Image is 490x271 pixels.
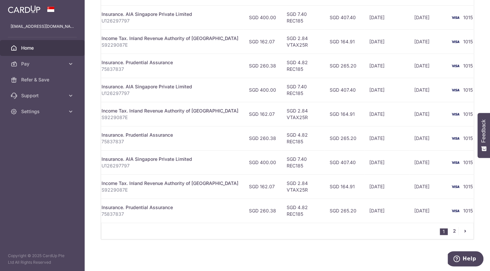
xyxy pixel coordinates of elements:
[281,54,324,78] td: SGD 4.82 REC185
[409,5,447,29] td: [DATE]
[244,78,281,102] td: SGD 400.00
[481,119,487,143] span: Feedback
[409,126,447,150] td: [DATE]
[11,23,74,30] p: [EMAIL_ADDRESS][DOMAIN_NAME]
[281,5,324,29] td: SGD 7.40 REC185
[281,199,324,223] td: SGD 4.82 REC185
[281,78,324,102] td: SGD 7.40 REC185
[449,110,462,118] img: Bank Card
[102,90,238,97] p: U126297797
[21,45,65,51] span: Home
[324,199,364,223] td: SGD 265.20
[449,38,462,46] img: Bank Card
[440,228,448,235] li: 1
[102,11,238,18] div: Insurance. AIA Singapore Private Limited
[102,211,238,217] p: 75837837
[324,150,364,174] td: SGD 407.40
[102,132,238,138] div: Insurance. Prudential Assurance
[244,126,281,150] td: SGD 260.38
[281,126,324,150] td: SGD 4.82 REC185
[244,54,281,78] td: SGD 260.38
[244,29,281,54] td: SGD 162.07
[409,102,447,126] td: [DATE]
[102,204,238,211] div: Insurance. Prudential Assurance
[324,54,364,78] td: SGD 265.20
[409,174,447,199] td: [DATE]
[244,150,281,174] td: SGD 400.00
[281,102,324,126] td: SGD 2.84 VTAX25R
[463,87,473,93] span: 1015
[449,183,462,191] img: Bank Card
[449,158,462,166] img: Bank Card
[448,251,483,268] iframe: Opens a widget where you can find more information
[281,150,324,174] td: SGD 7.40 REC185
[463,39,473,44] span: 1015
[102,83,238,90] div: Insurance. AIA Singapore Private Limited
[364,54,409,78] td: [DATE]
[21,76,65,83] span: Refer & Save
[477,113,490,158] button: Feedback - Show survey
[102,138,238,145] p: 75837837
[324,5,364,29] td: SGD 407.40
[463,159,473,165] span: 1015
[409,29,447,54] td: [DATE]
[244,5,281,29] td: SGD 400.00
[244,174,281,199] td: SGD 162.07
[409,78,447,102] td: [DATE]
[324,174,364,199] td: SGD 164.91
[409,54,447,78] td: [DATE]
[440,223,473,239] nav: pager
[102,18,238,24] p: U126297797
[449,14,462,22] img: Bank Card
[324,29,364,54] td: SGD 164.91
[364,174,409,199] td: [DATE]
[102,66,238,72] p: 75837837
[409,150,447,174] td: [DATE]
[463,184,473,189] span: 1015
[364,150,409,174] td: [DATE]
[449,134,462,142] img: Bank Card
[324,78,364,102] td: SGD 407.40
[102,59,238,66] div: Insurance. Prudential Assurance
[364,78,409,102] td: [DATE]
[102,156,238,162] div: Insurance. AIA Singapore Private Limited
[21,61,65,67] span: Pay
[102,108,238,114] div: Income Tax. Inland Revenue Authority of [GEOGRAPHIC_DATA]
[463,111,473,117] span: 1015
[364,5,409,29] td: [DATE]
[102,180,238,187] div: Income Tax. Inland Revenue Authority of [GEOGRAPHIC_DATA]
[409,199,447,223] td: [DATE]
[463,208,473,213] span: 1015
[364,126,409,150] td: [DATE]
[102,162,238,169] p: U126297797
[281,174,324,199] td: SGD 2.84 VTAX25R
[364,29,409,54] td: [DATE]
[449,86,462,94] img: Bank Card
[364,102,409,126] td: [DATE]
[463,15,473,20] span: 1015
[21,92,65,99] span: Support
[449,62,462,70] img: Bank Card
[324,126,364,150] td: SGD 265.20
[450,227,458,235] a: 2
[102,35,238,42] div: Income Tax. Inland Revenue Authority of [GEOGRAPHIC_DATA]
[324,102,364,126] td: SGD 164.91
[244,199,281,223] td: SGD 260.38
[463,135,473,141] span: 1015
[449,207,462,215] img: Bank Card
[364,199,409,223] td: [DATE]
[244,102,281,126] td: SGD 162.07
[102,42,238,48] p: S9229087E
[281,29,324,54] td: SGD 2.84 VTAX25R
[102,187,238,193] p: S9229087E
[8,5,40,13] img: CardUp
[102,114,238,121] p: S9229087E
[463,63,473,68] span: 1015
[21,108,65,115] span: Settings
